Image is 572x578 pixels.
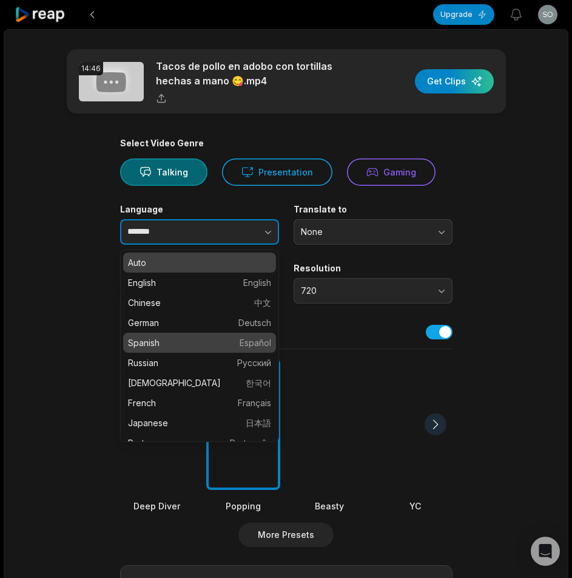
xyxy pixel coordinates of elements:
p: Russian [128,356,271,369]
span: 日本語 [246,416,271,429]
p: [DEMOGRAPHIC_DATA] [128,376,271,389]
div: Popping [206,500,280,512]
div: YC [379,500,453,512]
p: French [128,396,271,409]
button: 720 [294,278,453,304]
p: German [128,316,271,329]
label: Language [120,204,279,215]
button: Upgrade [433,4,494,25]
p: Portuguese [128,437,271,449]
button: More Presets [238,523,334,547]
span: English [243,276,271,289]
p: Chinese [128,296,271,309]
div: Beasty [292,500,366,512]
button: Talking [120,158,207,186]
div: 14:46 [79,62,103,75]
span: 720 [301,285,428,296]
p: English [128,276,271,289]
span: 中文 [254,296,271,309]
button: Get Clips [415,69,494,93]
span: 한국어 [246,376,271,389]
label: Resolution [294,263,453,274]
span: None [301,226,428,237]
span: Русский [237,356,271,369]
button: Presentation [222,158,332,186]
label: Translate to [294,204,453,215]
div: Deep Diver [120,500,194,512]
span: Español [240,336,271,349]
p: Japanese [128,416,271,429]
span: Deutsch [238,316,271,329]
span: Português [230,437,271,449]
div: Select Video Genre [120,138,453,149]
button: Gaming [347,158,436,186]
p: Tacos de pollo en adobo con tortillas hechas a mano 😋.mp4 [156,59,365,88]
button: None [294,219,453,245]
span: Français [238,396,271,409]
p: Auto [128,256,271,269]
p: Spanish [128,336,271,349]
div: Open Intercom Messenger [531,537,560,566]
